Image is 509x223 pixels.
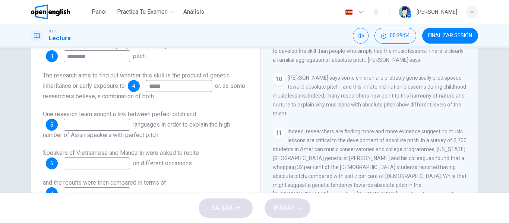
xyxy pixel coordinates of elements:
[417,7,457,16] div: [PERSON_NAME]
[273,128,467,206] span: Indeed, researchers are finding more and more evidence suggesting music lessons are critical to t...
[422,28,478,44] button: FINALIZAR SESIÓN
[273,73,285,85] div: 10
[353,28,369,44] div: Silenciar
[50,161,53,166] span: 6
[49,34,71,43] h1: Lectura
[344,9,354,15] img: es
[133,189,134,197] span: .
[183,7,204,16] span: Análisis
[92,7,107,16] span: Panel
[43,179,166,186] span: and the results were then compared in terms of
[43,72,230,89] span: The research aims to find out whether this skill is the product of genetic inheritance or early e...
[428,33,472,39] span: FINALIZAR SESIÓN
[50,122,53,127] span: 5
[133,160,192,167] span: on different occasions
[374,28,416,44] div: Ocultar
[87,5,111,19] button: Panel
[390,33,410,39] span: 00:29:54
[399,6,411,18] img: Profile picture
[273,127,285,139] div: 11
[31,4,87,19] a: OpenEnglish logo
[273,75,466,117] span: [PERSON_NAME] says some children are probably genetically predisposed toward absolute pitch - and...
[43,121,230,138] span: languages in order to explain the high number of Asian speakers with perfect pitch.
[374,28,416,44] button: 00:29:54
[117,7,168,16] span: Practica tu examen
[31,4,70,19] img: OpenEnglish logo
[180,5,207,19] button: Análisis
[132,83,135,89] span: 4
[50,191,53,196] span: 7
[43,149,199,156] span: Speakers of Vietnamese and Mandarin were asked to recite
[114,5,177,19] button: Practica tu examen
[49,29,57,34] span: IELTS
[43,111,196,118] span: One research team sought a link between perfect pitch and
[50,54,53,59] span: 3
[133,52,147,60] span: pitch.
